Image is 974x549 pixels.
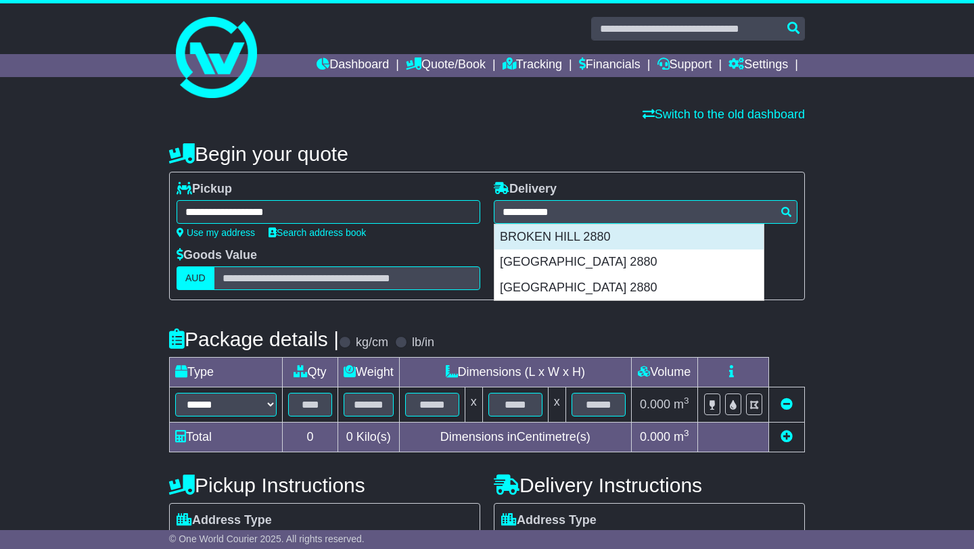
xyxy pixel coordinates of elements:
td: Total [170,423,283,452]
h4: Pickup Instructions [169,474,480,496]
a: Dashboard [317,54,389,77]
td: x [465,387,482,423]
h4: Package details | [169,328,339,350]
td: x [548,387,565,423]
span: © One World Courier 2025. All rights reserved. [169,533,365,544]
div: BROKEN HILL 2880 [494,224,764,250]
a: Switch to the old dashboard [643,108,805,121]
td: Volume [631,358,697,387]
div: [GEOGRAPHIC_DATA] 2880 [494,275,764,301]
label: Pickup [177,182,232,197]
a: Tracking [503,54,562,77]
a: Search address book [269,227,366,238]
a: Add new item [781,430,793,444]
td: Kilo(s) [338,423,400,452]
td: Dimensions (L x W x H) [399,358,631,387]
label: Address Type [501,513,597,528]
label: AUD [177,266,214,290]
a: Settings [728,54,788,77]
td: 0 [283,423,338,452]
label: kg/cm [356,335,388,350]
div: [GEOGRAPHIC_DATA] 2880 [494,249,764,275]
a: Support [657,54,712,77]
label: Goods Value [177,248,257,263]
td: Dimensions in Centimetre(s) [399,423,631,452]
span: 0 [346,430,353,444]
a: Use my address [177,227,255,238]
a: Quote/Book [406,54,486,77]
td: Qty [283,358,338,387]
h4: Delivery Instructions [494,474,805,496]
span: m [674,398,689,411]
typeahead: Please provide city [494,200,797,224]
sup: 3 [684,396,689,406]
a: Financials [579,54,641,77]
span: 0.000 [640,398,670,411]
span: m [674,430,689,444]
a: Remove this item [781,398,793,411]
span: 0.000 [640,430,670,444]
label: lb/in [412,335,434,350]
label: Address Type [177,513,272,528]
sup: 3 [684,428,689,438]
td: Type [170,358,283,387]
label: Delivery [494,182,557,197]
td: Weight [338,358,400,387]
h4: Begin your quote [169,143,805,165]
